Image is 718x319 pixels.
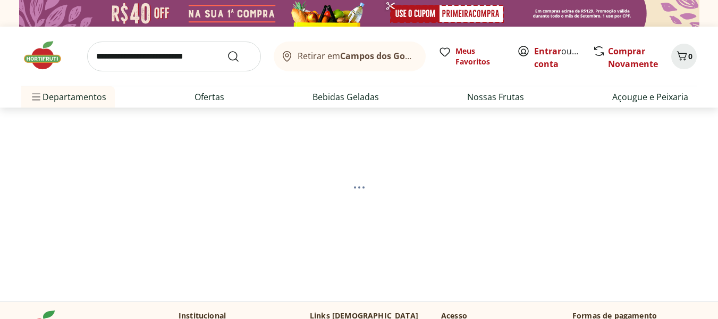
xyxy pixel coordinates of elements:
[298,51,415,61] span: Retirar em
[467,91,524,103] a: Nossas Frutas
[340,50,533,62] b: Campos dos Goytacazes/[GEOGRAPHIC_DATA]
[30,84,43,110] button: Menu
[671,44,697,69] button: Carrinho
[227,50,252,63] button: Submit Search
[87,42,261,71] input: search
[688,51,692,61] span: 0
[534,45,561,57] a: Entrar
[312,91,379,103] a: Bebidas Geladas
[274,42,426,71] button: Retirar emCampos dos Goytacazes/[GEOGRAPHIC_DATA]
[608,45,658,70] a: Comprar Novamente
[21,39,74,71] img: Hortifruti
[534,45,593,70] a: Criar conta
[195,91,224,103] a: Ofertas
[455,46,504,67] span: Meus Favoritos
[612,91,688,103] a: Açougue e Peixaria
[438,46,504,67] a: Meus Favoritos
[534,45,581,70] span: ou
[30,84,106,110] span: Departamentos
